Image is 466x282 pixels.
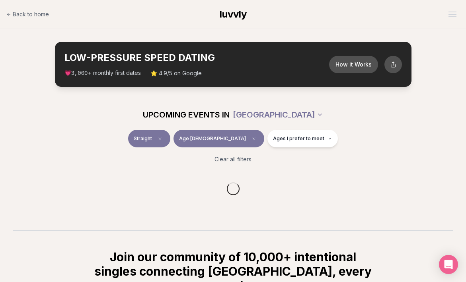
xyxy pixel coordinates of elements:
span: Clear age [249,134,259,143]
button: Open menu [445,8,460,20]
button: [GEOGRAPHIC_DATA] [233,106,323,123]
a: luvvly [220,8,247,21]
h2: LOW-PRESSURE SPEED DATING [64,51,329,64]
span: Straight [134,135,152,142]
span: Ages I prefer to meet [273,135,324,142]
span: luvvly [220,8,247,20]
span: ⭐ 4.9/5 on Google [150,69,202,77]
span: Back to home [13,10,49,18]
span: Clear event type filter [155,134,165,143]
span: UPCOMING EVENTS IN [143,109,230,120]
button: Age [DEMOGRAPHIC_DATA]Clear age [174,130,264,147]
button: Ages I prefer to meet [267,130,338,147]
button: Clear all filters [210,151,256,168]
span: 💗 + monthly first dates [64,69,141,77]
button: How it Works [329,56,378,73]
button: StraightClear event type filter [128,130,170,147]
div: Open Intercom Messenger [439,255,458,274]
a: Back to home [6,6,49,22]
span: Age [DEMOGRAPHIC_DATA] [179,135,246,142]
span: 3,000 [71,70,88,76]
